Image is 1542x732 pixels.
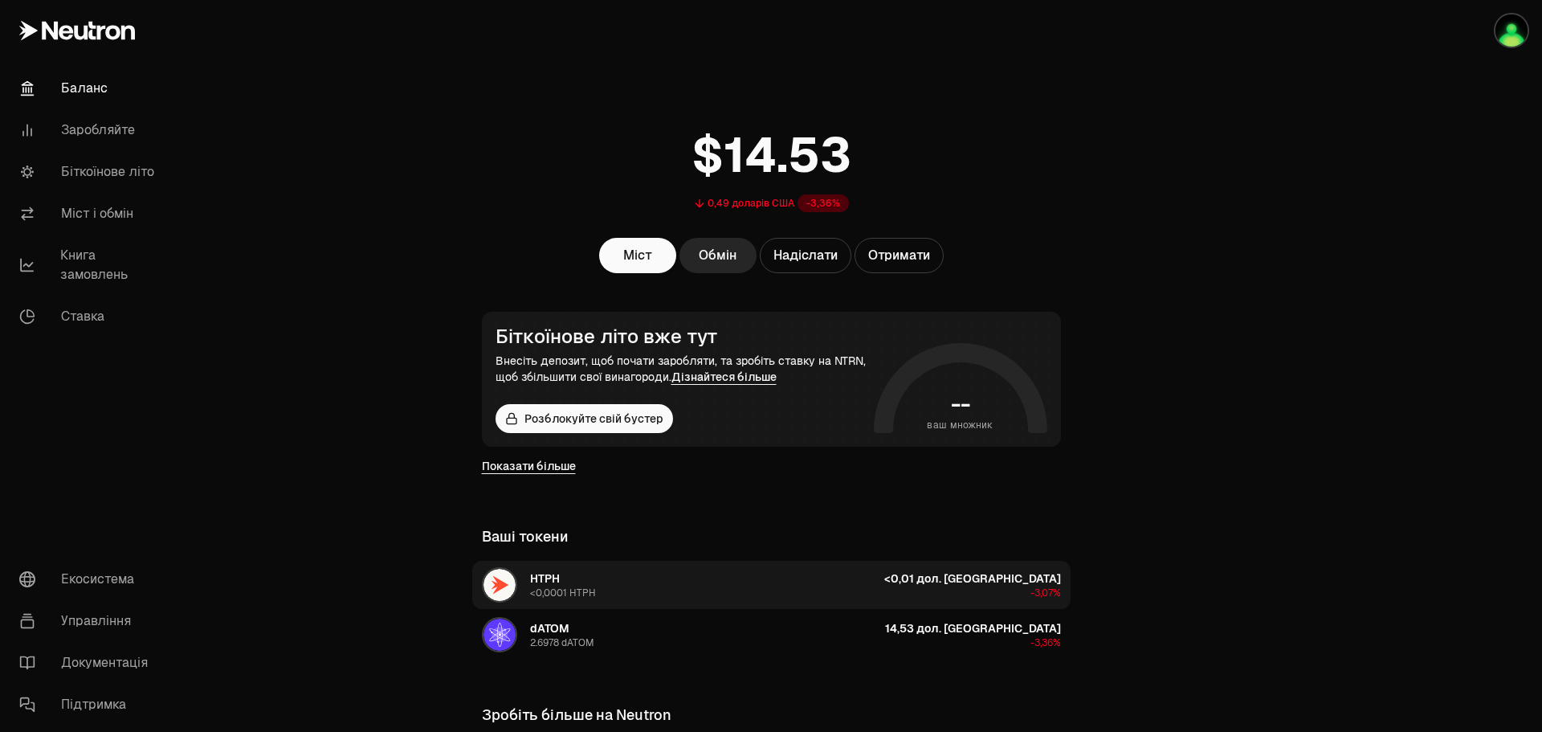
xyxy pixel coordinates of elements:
font: Ваші токени [482,527,568,546]
font: Отримати [868,247,930,264]
font: Документація [61,654,148,671]
font: Міст і обмін [61,205,133,222]
font: Надіслати [773,247,838,264]
a: Дізнайтеся більше [671,370,777,384]
a: Показати більше [482,458,576,474]
a: Міст [599,238,676,273]
button: Логотип dATOMdATOM2.6978 dATOM14,53 дол. [GEOGRAPHIC_DATA]-3,36% [472,611,1071,659]
font: dATOM [530,621,569,636]
font: НТРН [530,571,560,586]
a: Ставка [6,296,173,337]
font: Підтримка [61,696,126,713]
font: Біткоїнове літо вже тут [496,324,718,349]
font: Ставка [61,308,104,325]
font: Книга замовлень [60,247,128,283]
font: Зробіть більше на Neutron [482,705,671,724]
font: Заробляйте [61,121,135,138]
font: Розблокуйте свій бустер [524,411,663,426]
font: Управління [61,612,131,629]
a: Документація [6,642,173,684]
font: Баланс [61,80,108,96]
font: Показати більше [482,459,576,473]
a: Підтримка [6,684,173,726]
a: Обмін [679,238,757,273]
a: Міст і обмін [6,193,173,235]
button: Логотип NTRNНТРН<0,0001 НТРН<0,01 дол. [GEOGRAPHIC_DATA]-3,07% [472,561,1071,609]
button: Отримати [855,238,944,273]
font: -3,36% [1030,636,1061,649]
font: ваш множник [927,419,993,431]
a: Біткоїнове літо [6,151,173,193]
font: Міст [623,247,652,264]
img: Логотип NTRN [483,569,516,601]
font: Внесіть депозит, щоб почати заробляти, та зробіть ставку на NTRN, щоб збільшити свої винагороди. [496,354,866,384]
font: 0,49 доларів США [708,197,794,210]
a: Управління [6,600,173,642]
font: 14,53 дол. [GEOGRAPHIC_DATA] [885,621,1061,636]
a: Книга замовлень [6,235,173,296]
a: Екосистема [6,558,173,600]
img: Логотип dATOM [483,619,516,651]
img: Талій [1495,14,1528,47]
font: -3,07% [1030,587,1061,599]
font: <0,0001 НТРН [530,587,596,599]
font: Обмін [699,247,736,264]
a: Заробляйте [6,109,173,151]
button: Надіслати [760,238,851,273]
font: -3,36% [806,197,840,210]
font: -- [951,388,969,419]
font: Біткоїнове літо [61,163,154,180]
font: Екосистема [61,570,134,587]
button: Розблокуйте свій бустер [496,404,673,433]
a: Баланс [6,67,173,109]
font: 2.6978 dATOM [530,636,594,649]
font: <0,01 дол. [GEOGRAPHIC_DATA] [884,571,1061,586]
